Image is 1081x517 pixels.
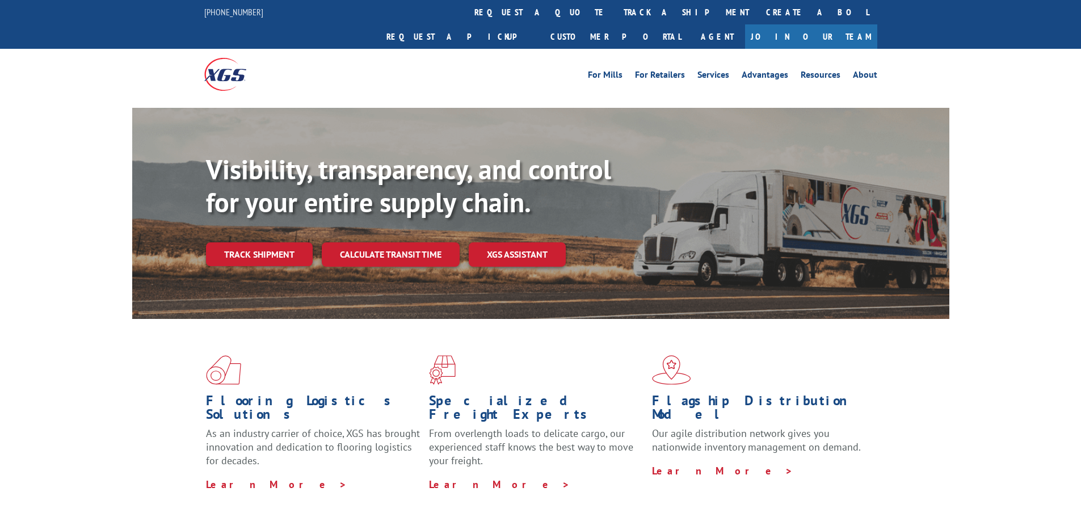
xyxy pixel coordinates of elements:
a: Learn More > [652,464,793,477]
h1: Flooring Logistics Solutions [206,394,420,427]
p: From overlength loads to delicate cargo, our experienced staff knows the best way to move your fr... [429,427,643,477]
img: xgs-icon-total-supply-chain-intelligence-red [206,355,241,385]
a: Customer Portal [542,24,689,49]
a: Learn More > [429,478,570,491]
h1: Specialized Freight Experts [429,394,643,427]
a: Join Our Team [745,24,877,49]
a: Advantages [742,70,788,83]
a: Learn More > [206,478,347,491]
a: For Mills [588,70,622,83]
a: Calculate transit time [322,242,460,267]
span: Our agile distribution network gives you nationwide inventory management on demand. [652,427,861,453]
a: Resources [801,70,840,83]
a: For Retailers [635,70,685,83]
a: XGS ASSISTANT [469,242,566,267]
a: [PHONE_NUMBER] [204,6,263,18]
a: Request a pickup [378,24,542,49]
img: xgs-icon-flagship-distribution-model-red [652,355,691,385]
img: xgs-icon-focused-on-flooring-red [429,355,456,385]
a: Services [697,70,729,83]
b: Visibility, transparency, and control for your entire supply chain. [206,152,611,220]
span: As an industry carrier of choice, XGS has brought innovation and dedication to flooring logistics... [206,427,420,467]
a: About [853,70,877,83]
a: Track shipment [206,242,313,266]
a: Agent [689,24,745,49]
h1: Flagship Distribution Model [652,394,867,427]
